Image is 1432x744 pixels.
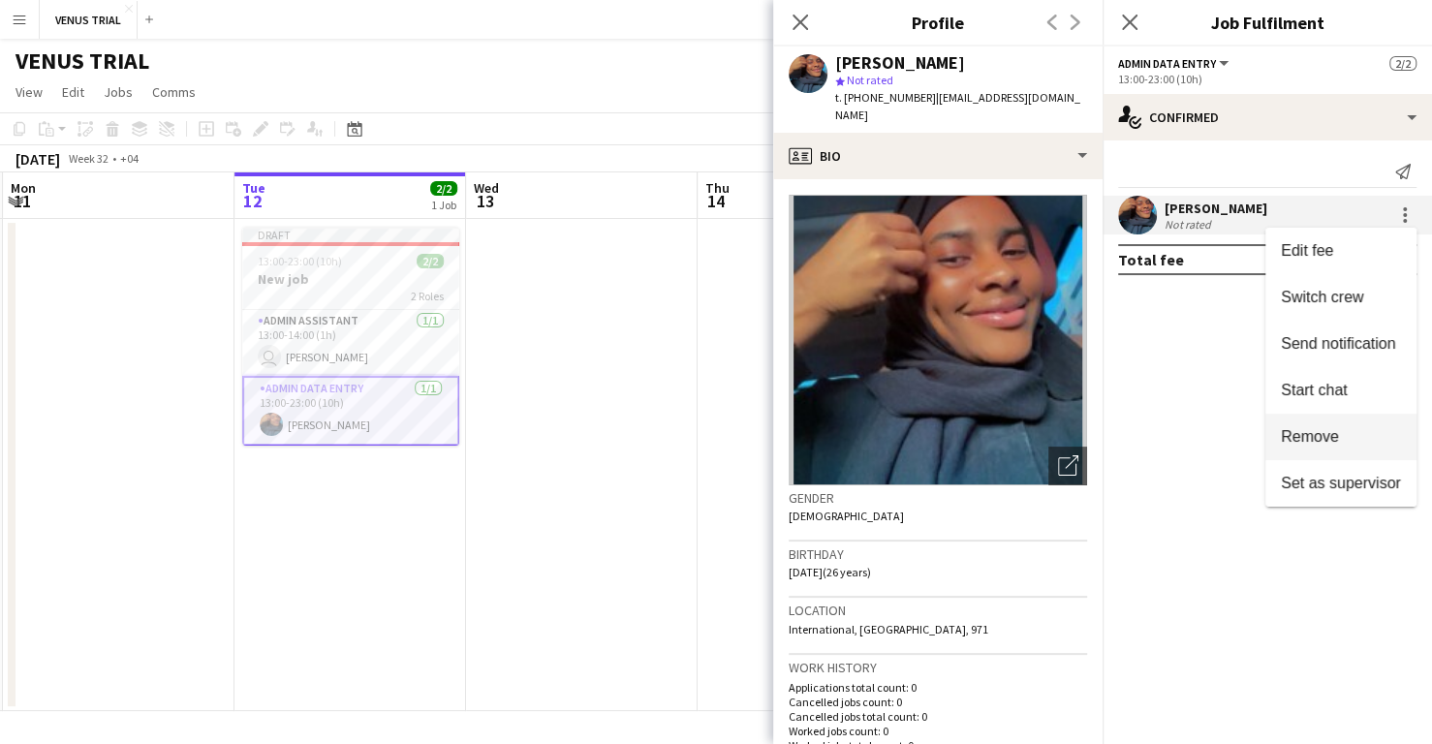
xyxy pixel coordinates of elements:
[1281,289,1363,305] span: Switch crew
[1265,460,1416,507] button: Set as supervisor
[1281,475,1401,491] span: Set as supervisor
[1281,335,1395,352] span: Send notification
[1265,414,1416,460] button: Remove
[1265,228,1416,274] button: Edit fee
[1281,428,1339,445] span: Remove
[1265,367,1416,414] button: Start chat
[1281,242,1333,259] span: Edit fee
[1265,274,1416,321] button: Switch crew
[1281,382,1347,398] span: Start chat
[1265,321,1416,367] button: Send notification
